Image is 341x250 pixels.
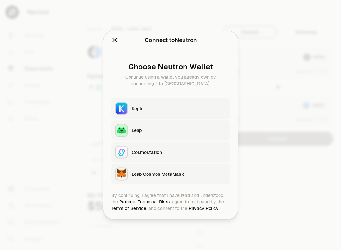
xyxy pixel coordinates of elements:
img: Keplr [116,103,127,114]
div: By continuing, I agree that I have read and understood the agree to be bound by the and consent t... [111,192,230,211]
button: Close [111,36,118,45]
img: Leap [116,125,127,136]
div: Leap Cosmos MetaMask [132,171,226,177]
div: Choose Neutron Wallet [116,62,225,71]
button: CosmostationCosmostation [111,142,230,163]
div: Connect to Neutron [144,36,197,45]
a: Protocol Technical Risks, [119,199,171,205]
button: Leap Cosmos MetaMaskLeap Cosmos MetaMask [111,164,230,184]
img: Leap Cosmos MetaMask [116,168,127,180]
div: Leap [132,127,226,134]
a: Privacy Policy. [189,205,219,211]
img: Cosmostation [116,147,127,158]
div: Keplr [132,105,226,112]
div: Cosmostation [132,149,226,156]
button: LeapLeap [111,120,230,141]
a: Terms of Service, [111,205,147,211]
button: KeplrKeplr [111,98,230,119]
div: Continue using a wallet you already own by connecting it to [GEOGRAPHIC_DATA]. [116,74,225,87]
